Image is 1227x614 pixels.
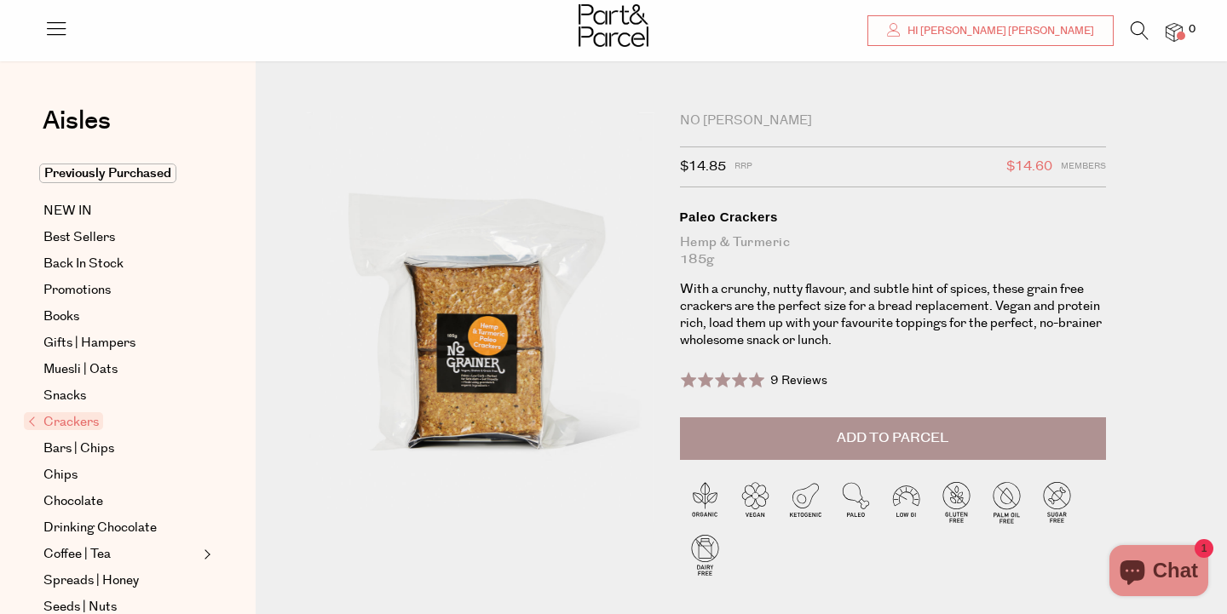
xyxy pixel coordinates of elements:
span: Snacks [43,386,86,406]
img: Part&Parcel [579,4,648,47]
a: Previously Purchased [43,164,199,184]
span: Add to Parcel [837,428,948,448]
a: Chocolate [43,491,199,512]
span: Best Sellers [43,227,115,248]
span: Previously Purchased [39,164,176,183]
span: Gifts | Hampers [43,333,135,353]
img: P_P-ICONS-Live_Bec_V11_Dairy_Free.svg [680,530,730,580]
a: Crackers [28,412,199,433]
span: 9 Reviews [770,372,827,389]
a: Gifts | Hampers [43,333,199,353]
a: Books [43,307,199,327]
span: Chocolate [43,491,103,512]
inbox-online-store-chat: Shopify online store chat [1104,545,1213,600]
img: P_P-ICONS-Live_Bec_V11_Low_Gi.svg [881,477,931,527]
img: P_P-ICONS-Live_Bec_V11_Paleo.svg [831,477,881,527]
span: Hi [PERSON_NAME] [PERSON_NAME] [903,24,1094,38]
span: Books [43,307,79,327]
div: No [PERSON_NAME] [680,112,1106,129]
a: Aisles [43,108,111,151]
span: Spreads | Honey [43,571,139,591]
a: Promotions [43,280,199,301]
span: Chips [43,465,78,485]
span: Crackers [24,412,103,430]
a: Spreads | Honey [43,571,199,591]
a: Hi [PERSON_NAME] [PERSON_NAME] [867,15,1114,46]
a: Muesli | Oats [43,359,199,380]
img: P_P-ICONS-Live_Bec_V11_Sugar_Free.svg [1032,477,1082,527]
div: Hemp & Turmeric 185g [680,234,1106,268]
span: NEW IN [43,201,92,221]
img: Paleo Crackers [307,112,654,522]
a: 0 [1166,23,1183,41]
p: With a crunchy, nutty flavour, and subtle hint of spices, these grain free crackers are the perfe... [680,281,1106,349]
span: Muesli | Oats [43,359,118,380]
div: Paleo Crackers [680,209,1106,226]
span: Promotions [43,280,111,301]
span: $14.60 [1006,156,1052,178]
span: 0 [1184,22,1200,37]
img: P_P-ICONS-Live_Bec_V11_Vegan.svg [730,477,781,527]
span: Members [1061,156,1106,178]
img: P_P-ICONS-Live_Bec_V11_Organic.svg [680,477,730,527]
img: P_P-ICONS-Live_Bec_V11_Gluten_Free.svg [931,477,982,527]
span: $14.85 [680,156,726,178]
a: Chips [43,465,199,485]
a: Bars | Chips [43,439,199,459]
span: Aisles [43,102,111,140]
span: Coffee | Tea [43,544,111,565]
span: Bars | Chips [43,439,114,459]
a: Back In Stock [43,254,199,274]
a: Drinking Chocolate [43,518,199,538]
span: Back In Stock [43,254,124,274]
img: P_P-ICONS-Live_Bec_V11_Ketogenic.svg [781,477,831,527]
span: Drinking Chocolate [43,518,157,538]
a: Best Sellers [43,227,199,248]
a: Snacks [43,386,199,406]
button: Add to Parcel [680,417,1106,460]
a: NEW IN [43,201,199,221]
a: Coffee | Tea [43,544,199,565]
button: Expand/Collapse Coffee | Tea [199,544,211,565]
span: RRP [734,156,752,178]
img: P_P-ICONS-Live_Bec_V11_Palm_Oil_Free.svg [982,477,1032,527]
